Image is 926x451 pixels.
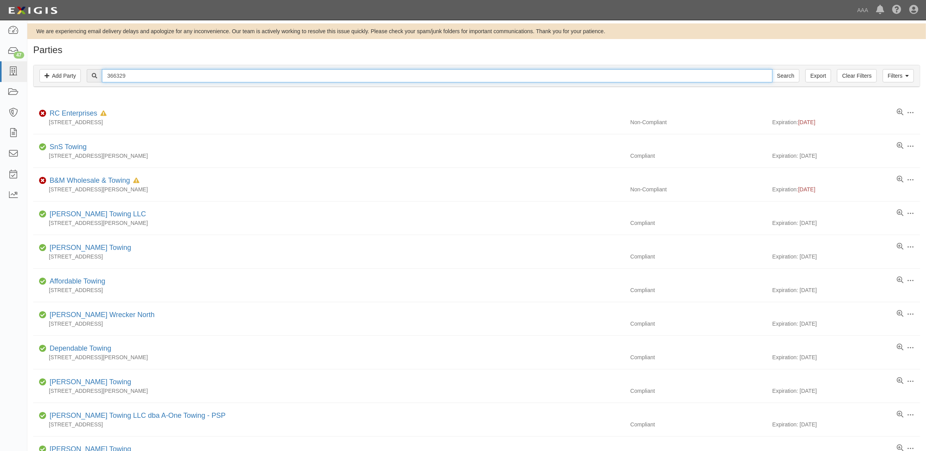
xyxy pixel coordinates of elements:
i: In Default since 08/04/2025 [133,178,139,184]
a: Add Party [39,69,81,82]
span: [DATE] [798,119,815,125]
div: Affordable Towing [46,276,105,287]
i: Non-Compliant [39,178,46,184]
i: Compliant [39,312,46,318]
div: [STREET_ADDRESS][PERSON_NAME] [33,152,624,160]
div: We are experiencing email delivery delays and apologize for any inconvenience. Our team is active... [27,27,926,35]
a: Affordable Towing [50,277,105,285]
a: Filters [883,69,914,82]
i: Compliant [39,144,46,150]
input: Search [102,69,772,82]
a: Clear Filters [837,69,876,82]
a: View results summary [897,176,903,184]
input: Search [772,69,799,82]
div: 47 [14,52,24,59]
div: Non-Compliant [624,185,773,193]
a: View results summary [897,344,903,351]
div: [STREET_ADDRESS][PERSON_NAME] [33,353,624,361]
a: Dependable Towing [50,344,111,352]
a: Export [805,69,831,82]
i: Compliant [39,380,46,385]
div: Dependable Towing [46,344,111,354]
span: [DATE] [798,186,815,193]
div: SnS Towing [46,142,87,152]
i: Compliant [39,346,46,351]
div: Sartin's Towing [46,243,131,253]
div: [STREET_ADDRESS][PERSON_NAME] [33,219,624,227]
div: [STREET_ADDRESS] [33,320,624,328]
i: In Default since 08/07/2025 [100,111,107,116]
div: B&M Wholesale & Towing [46,176,139,186]
div: [STREET_ADDRESS][PERSON_NAME] [33,387,624,395]
div: Compliant [624,286,773,294]
a: B&M Wholesale & Towing [50,176,130,184]
i: Compliant [39,413,46,419]
div: Expiration: [DATE] [773,421,921,428]
i: Help Center - Complianz [892,5,901,15]
a: [PERSON_NAME] Wrecker North [50,311,155,319]
div: Compliant [624,152,773,160]
i: Compliant [39,279,46,284]
a: [PERSON_NAME] Towing [50,378,131,386]
div: [STREET_ADDRESS] [33,118,624,126]
div: RC Enterprises [46,109,107,119]
div: [STREET_ADDRESS] [33,421,624,428]
div: Compliant [624,353,773,361]
a: View results summary [897,142,903,150]
img: logo-5460c22ac91f19d4615b14bd174203de0afe785f0fc80cf4dbbc73dc1793850b.png [6,4,60,18]
div: Expiration: [DATE] [773,152,921,160]
a: [PERSON_NAME] Towing LLC dba A-One Towing - PSP [50,412,226,419]
a: View results summary [897,209,903,217]
div: Clinton Wrecker North [46,310,155,320]
a: RC Enterprises [50,109,97,117]
div: Marler's Towing LLC [46,209,146,219]
a: [PERSON_NAME] Towing [50,244,131,251]
div: Compliant [624,219,773,227]
a: [PERSON_NAME] Towing LLC [50,210,146,218]
i: Non-Compliant [39,111,46,116]
div: [STREET_ADDRESS] [33,286,624,294]
i: Compliant [39,245,46,251]
a: View results summary [897,411,903,419]
a: View results summary [897,276,903,284]
div: Expiration: [DATE] [773,320,921,328]
a: SnS Towing [50,143,87,151]
a: View results summary [897,109,903,116]
a: View results summary [897,377,903,385]
div: [STREET_ADDRESS] [33,253,624,260]
div: Expiration: [DATE] [773,387,921,395]
h1: Parties [33,45,920,55]
div: Litz Towing LLC dba A-One Towing - PSP [46,411,226,421]
div: Expiration: [DATE] [773,286,921,294]
div: Doug Perry Towing [46,377,131,387]
div: Compliant [624,320,773,328]
div: Expiration: [773,118,921,126]
a: View results summary [897,310,903,318]
a: AAA [853,2,872,18]
a: View results summary [897,243,903,251]
div: Compliant [624,253,773,260]
div: Compliant [624,421,773,428]
div: [STREET_ADDRESS][PERSON_NAME] [33,185,624,193]
div: Expiration: [773,185,921,193]
div: Compliant [624,387,773,395]
div: Expiration: [DATE] [773,253,921,260]
div: Non-Compliant [624,118,773,126]
div: Expiration: [DATE] [773,353,921,361]
i: Compliant [39,212,46,217]
div: Expiration: [DATE] [773,219,921,227]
